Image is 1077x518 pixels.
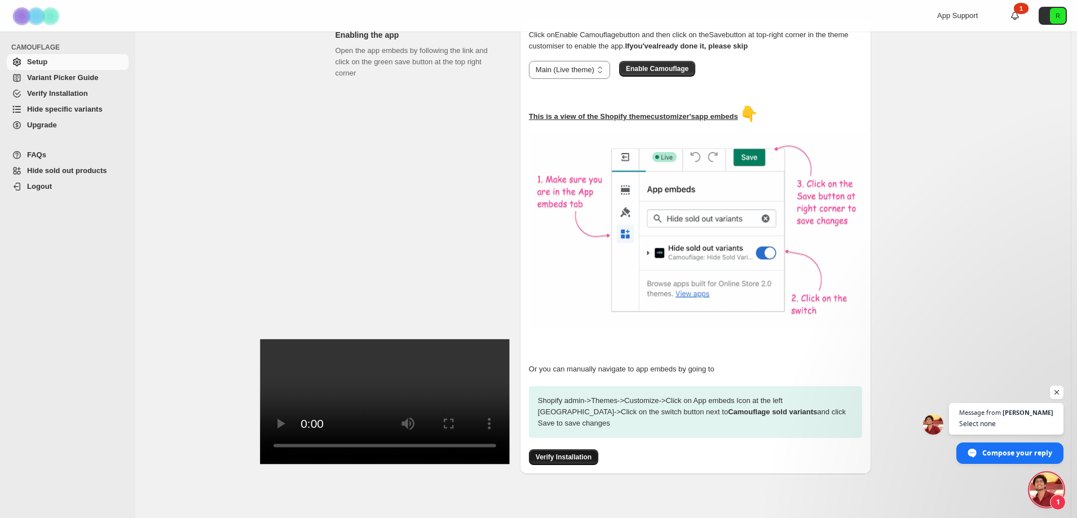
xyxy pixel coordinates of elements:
[625,42,748,50] b: If you've already done it, please skip
[529,29,862,52] p: Click on Enable Camouflage button and then click on the Save button at top-right corner in the th...
[1014,3,1029,14] div: 1
[336,29,502,41] h2: Enabling the app
[1050,494,1066,510] span: 1
[7,163,129,179] a: Hide sold out products
[7,147,129,163] a: FAQs
[27,150,46,159] span: FAQs
[11,43,130,52] span: CAMOUFLAGE
[728,408,817,416] strong: Camouflage sold variants
[27,89,88,98] span: Verify Installation
[27,73,98,82] span: Variant Picker Guide
[1039,7,1067,25] button: Avatar with initials R
[982,443,1052,463] span: Compose your reply
[9,1,65,32] img: Camouflage
[27,121,57,129] span: Upgrade
[7,101,129,117] a: Hide specific variants
[1009,10,1021,21] a: 1
[536,453,592,462] span: Verify Installation
[1050,8,1066,24] span: Avatar with initials R
[529,112,738,121] u: This is a view of the Shopify theme customizer's app embeds
[1030,473,1063,507] div: Open chat
[1056,12,1060,19] text: R
[7,117,129,133] a: Upgrade
[626,64,688,73] span: Enable Camouflage
[937,11,978,20] span: App Support
[740,105,758,122] span: 👇
[529,131,867,329] img: camouflage-enable
[7,179,129,194] a: Logout
[27,57,47,66] span: Setup
[336,45,502,448] div: Open the app embeds by following the link and click on the green save button at the top right corner
[27,105,103,113] span: Hide specific variants
[27,166,107,175] span: Hide sold out products
[27,182,52,191] span: Logout
[529,449,598,465] button: Verify Installation
[7,70,129,86] a: Variant Picker Guide
[529,364,862,375] p: Or you can manually navigate to app embeds by going to
[260,339,510,464] video: Enable Camouflage in theme app embeds
[7,54,129,70] a: Setup
[7,86,129,101] a: Verify Installation
[529,453,598,461] a: Verify Installation
[619,61,695,77] button: Enable Camouflage
[529,386,862,438] p: Shopify admin -> Themes -> Customize -> Click on App embeds Icon at the left [GEOGRAPHIC_DATA] ->...
[959,409,1001,415] span: Message from
[959,418,1053,429] span: Select none
[1003,409,1053,415] span: [PERSON_NAME]
[619,64,695,73] a: Enable Camouflage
